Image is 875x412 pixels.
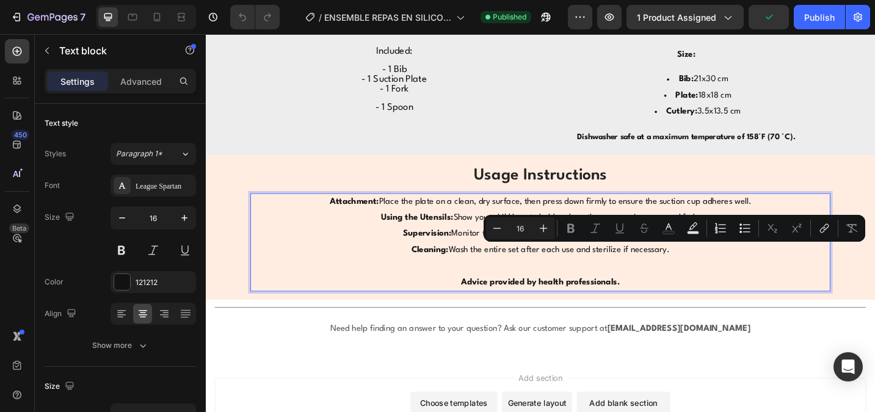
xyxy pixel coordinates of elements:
p: Need help finding an answer to your question? Ask our customer support at [10,314,722,332]
div: Publish [804,11,835,24]
strong: Cleaning: [225,231,266,240]
button: 7 [5,5,91,29]
span: / [319,11,322,24]
li: 18x18 cm [394,59,683,76]
strong: Attachment: [136,179,190,188]
div: Add blank section [420,397,495,410]
div: Undo/Redo [230,5,280,29]
strong: Plate: [515,62,540,71]
span: ENSEMBLE REPAS EN SILICONE - Anglais [324,11,451,24]
p: Place the plate on a clean, dry surface, then press down firmly to ensure the suction cup adheres... [50,175,683,245]
div: 450 [12,130,29,140]
div: Styles [45,148,66,159]
p: Text block [59,43,163,58]
li: 3.5x13.5 cm [394,76,683,94]
strong: [EMAIL_ADDRESS][DOMAIN_NAME] [440,318,597,327]
div: 121212 [136,277,193,288]
li: 21x30 cm [394,41,683,59]
strong: Cutlery: [504,80,539,89]
div: Open Intercom Messenger [833,352,863,381]
div: League Spartan [136,181,193,192]
strong: Dishwasher safe at a maximum temperature of 158°F (70 °C). [407,108,646,117]
button: Paragraph 1* [111,143,196,165]
span: Add section [338,369,396,382]
strong: Advice provided by health professionals. [280,267,454,276]
button: Show more [45,334,196,356]
iframe: Design area [206,34,875,412]
span: Paragraph 1* [116,148,162,159]
div: Text style [45,118,78,129]
p: Advanced [120,75,162,88]
button: Publish [794,5,845,29]
p: Settings [60,75,95,88]
button: 1 product assigned [626,5,744,29]
strong: Using the Utensils: [192,196,271,205]
div: Generate layout [331,397,395,410]
strong: Bib: [518,45,534,54]
div: Size [45,209,77,226]
div: Rich Text Editor. Editing area: main [49,174,684,282]
div: Editor contextual toolbar [484,215,865,242]
div: Color [45,276,64,287]
div: Show more [92,339,149,352]
span: 1 product assigned [637,11,716,24]
span: Published [493,12,526,23]
div: Font [45,180,60,191]
p: 7 [80,10,85,24]
strong: Supervision: [216,214,269,223]
h3: Usage Instructions [49,142,684,168]
div: Choose templates [235,397,309,410]
div: Size [45,378,77,395]
div: Beta [9,223,29,233]
div: Align [45,306,79,322]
